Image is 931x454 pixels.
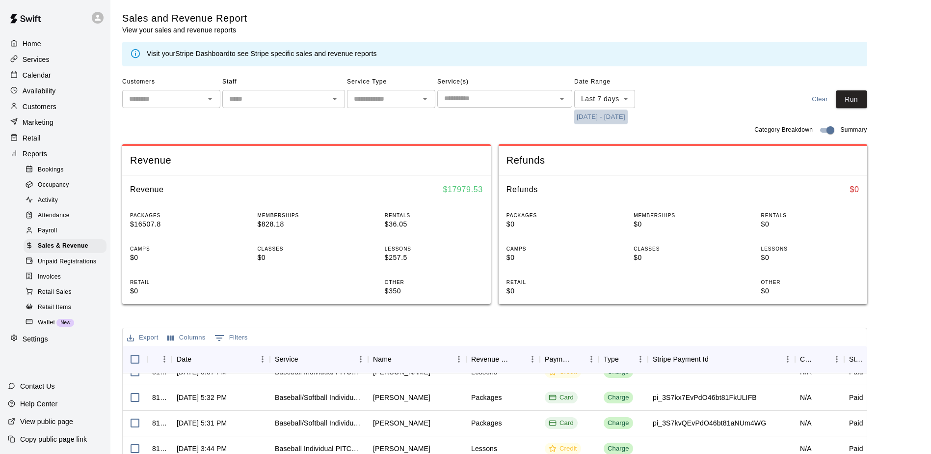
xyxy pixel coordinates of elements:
[23,149,47,159] p: Reports
[8,68,103,83] a: Calendar
[549,419,574,428] div: Card
[157,352,172,367] button: Menu
[392,352,405,366] button: Sort
[506,212,605,219] p: PACKAGES
[24,316,106,330] div: WalletNew
[23,39,41,49] p: Home
[38,241,88,251] span: Sales & Revenue
[506,154,859,167] span: Refunds
[653,418,766,428] div: pi_3S7kvQEvPdO46bt81aNUm4WG
[634,219,732,229] p: $0
[130,183,164,196] h6: Revenue
[648,345,795,373] div: Stripe Payment Id
[24,177,110,193] a: Occupancy
[38,303,71,312] span: Retail Items
[20,434,87,444] p: Copy public page link
[471,444,497,454] div: Lessons
[152,418,167,428] div: 818228
[122,12,247,25] h5: Sales and Revenue Report
[368,345,466,373] div: Name
[130,253,228,263] p: $0
[24,269,110,284] a: Invoices
[38,257,96,267] span: Unpaid Registrations
[525,352,540,367] button: Menu
[471,393,502,402] div: Packages
[165,330,208,345] button: Select columns
[270,345,368,373] div: Service
[634,253,732,263] p: $0
[816,352,829,366] button: Sort
[385,219,483,229] p: $36.05
[24,301,106,314] div: Retail Items
[849,345,865,373] div: Status
[130,219,228,229] p: $16507.8
[177,418,227,428] div: Sep 15, 2025, 5:31 PM
[865,352,878,366] button: Sort
[24,239,110,254] a: Sales & Revenue
[24,270,106,284] div: Invoices
[257,212,355,219] p: MEMBERSHIPS
[452,352,466,367] button: Menu
[275,345,298,373] div: Service
[172,345,270,373] div: Date
[574,74,660,90] span: Date Range
[23,117,53,127] p: Marketing
[506,183,538,196] h6: Refunds
[761,286,859,296] p: $0
[38,211,70,221] span: Attendance
[608,393,629,402] div: Charge
[385,212,483,219] p: RENTALS
[8,84,103,98] a: Availability
[849,418,863,428] div: Paid
[8,332,103,346] a: Settings
[385,286,483,296] p: $350
[130,154,483,167] span: Revenue
[653,345,709,373] div: Stripe Payment Id
[24,300,110,315] a: Retail Items
[125,330,161,345] button: Export
[471,418,502,428] div: Packages
[56,320,74,325] span: New
[634,212,732,219] p: MEMBERSHIPS
[8,99,103,114] div: Customers
[506,219,605,229] p: $0
[8,52,103,67] a: Services
[8,131,103,145] a: Retail
[385,253,483,263] p: $257.5
[38,272,61,282] span: Invoices
[549,444,577,454] div: Credit
[8,115,103,130] a: Marketing
[24,224,110,239] a: Payroll
[23,133,41,143] p: Retail
[385,245,483,253] p: LESSONS
[24,254,110,269] a: Unpaid Registrations
[257,245,355,253] p: CLASSES
[38,318,55,328] span: Wallet
[506,253,605,263] p: $0
[804,90,836,109] button: Clear
[761,212,859,219] p: RENTALS
[298,352,312,366] button: Sort
[633,352,648,367] button: Menu
[836,90,867,109] button: Run
[24,193,110,208] a: Activity
[175,50,230,57] a: Stripe Dashboard
[38,287,72,297] span: Retail Sales
[24,284,110,300] a: Retail Sales
[212,330,250,346] button: Show filters
[850,183,859,196] h6: $ 0
[23,86,56,96] p: Availability
[608,419,629,428] div: Charge
[754,125,813,135] span: Category Breakdown
[574,90,635,108] div: Last 7 days
[147,345,172,373] div: InvoiceId
[152,444,167,454] div: 817854
[511,352,525,366] button: Sort
[122,25,247,35] p: View your sales and revenue reports
[780,352,795,367] button: Menu
[800,345,816,373] div: Coupon
[38,165,64,175] span: Bookings
[540,345,599,373] div: Payment Method
[574,110,628,125] button: [DATE] - [DATE]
